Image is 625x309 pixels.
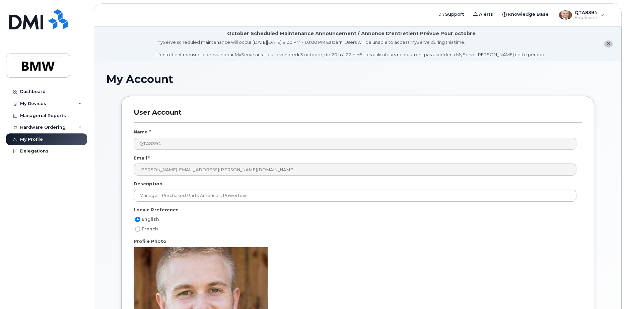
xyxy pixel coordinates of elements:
[134,207,179,213] label: Locale Preference
[135,226,140,232] input: French
[156,39,547,58] div: MyServe scheduled maintenance will occur [DATE][DATE] 8:00 PM - 10:00 PM Eastern. Users will be u...
[134,108,582,123] h3: User Account
[134,129,151,135] label: Name *
[134,155,150,161] label: Email *
[142,226,158,231] span: French
[135,217,140,222] input: English
[134,181,162,187] label: Description
[134,238,166,244] label: Profile Photo
[142,217,159,222] span: English
[604,40,613,47] button: close notification
[106,73,609,85] h1: My Account
[227,30,476,37] div: October Scheduled Maintenance Announcement / Annonce D'entretient Prévue Pour octobre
